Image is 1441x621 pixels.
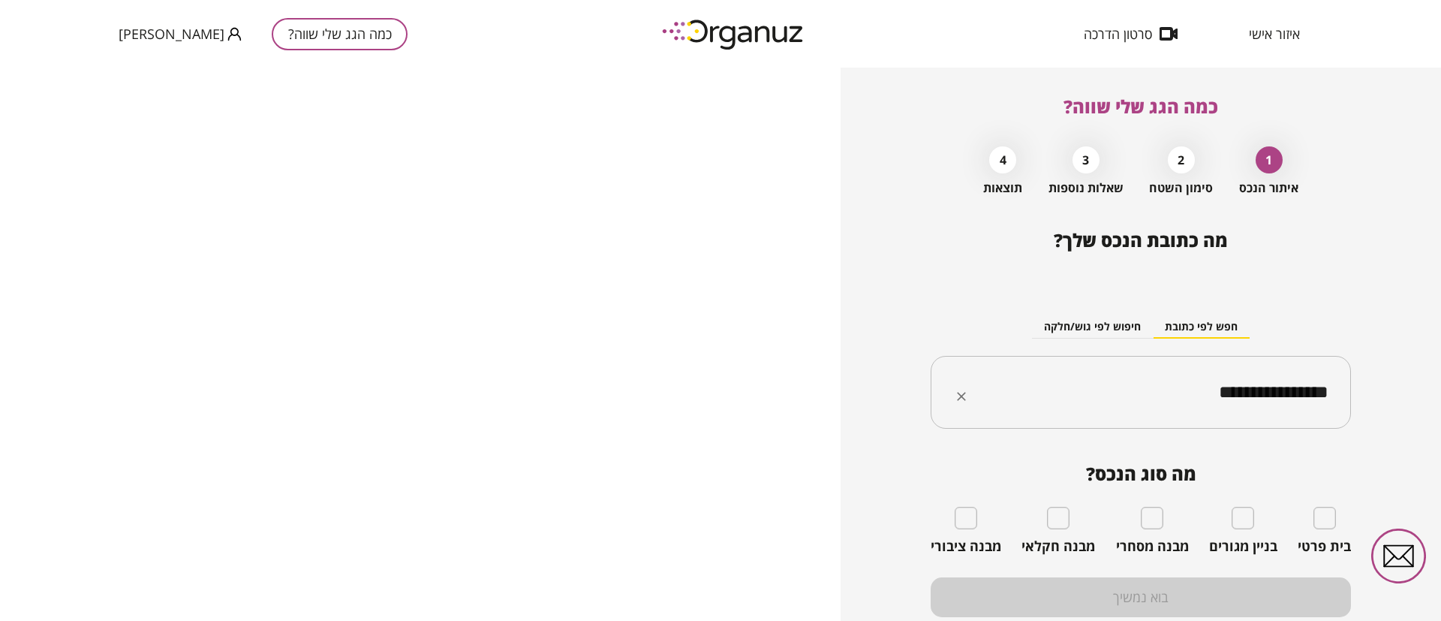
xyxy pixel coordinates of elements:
[1209,538,1277,555] span: בניין מגורים
[1149,181,1213,195] span: סימון השטח
[119,26,224,41] span: [PERSON_NAME]
[1226,26,1322,41] button: איזור אישי
[1054,228,1228,252] span: מה כתובת הנכס שלך?
[1061,26,1200,41] button: סרטון הדרכה
[1063,94,1218,119] span: כמה הגג שלי שווה?
[951,386,972,407] button: Clear
[1249,26,1300,41] span: איזור אישי
[1298,538,1351,555] span: בית פרטי
[931,538,1001,555] span: מבנה ציבורי
[1153,316,1250,339] button: חפש לפי כתובת
[1021,538,1095,555] span: מבנה חקלאי
[1048,181,1124,195] span: שאלות נוספות
[272,18,408,50] button: כמה הגג שלי שווה?
[1032,316,1153,339] button: חיפוש לפי גוש/חלקה
[931,463,1351,484] span: מה סוג הנכס?
[1168,146,1195,173] div: 2
[1116,538,1189,555] span: מבנה מסחרי
[1072,146,1100,173] div: 3
[119,25,242,44] button: [PERSON_NAME]
[983,181,1022,195] span: תוצאות
[1084,26,1152,41] span: סרטון הדרכה
[989,146,1016,173] div: 4
[1239,181,1298,195] span: איתור הנכס
[1256,146,1283,173] div: 1
[651,14,817,55] img: logo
